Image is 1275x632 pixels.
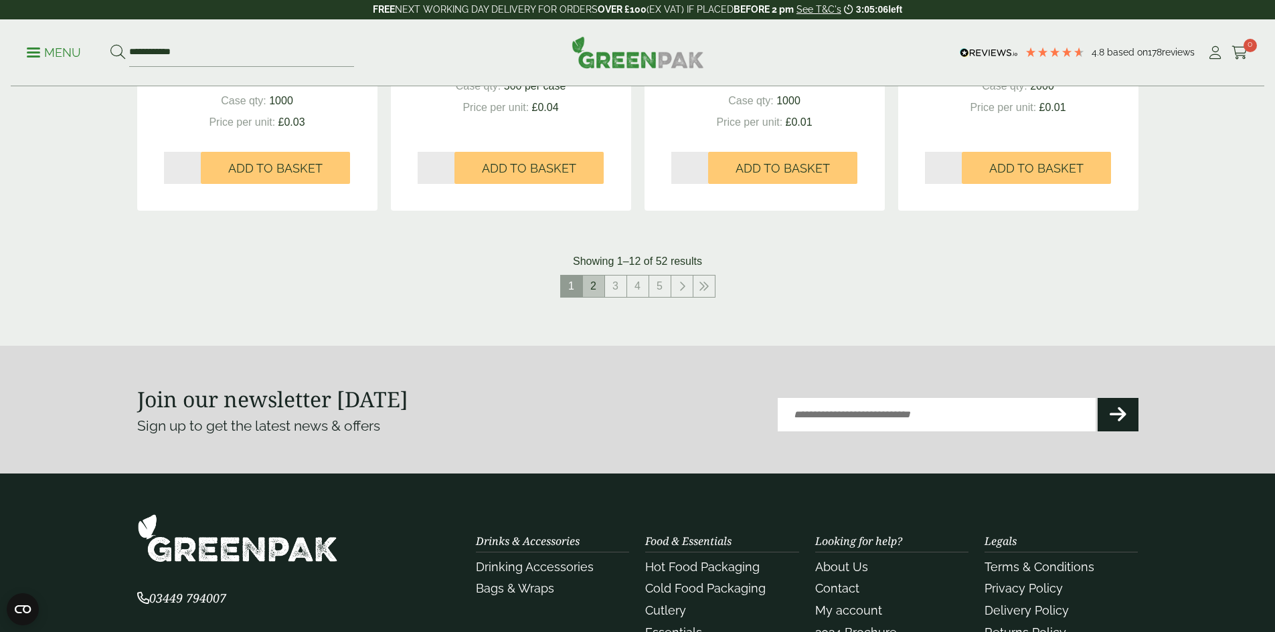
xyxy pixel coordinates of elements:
a: See T&C's [796,4,841,15]
span: 1 [561,276,582,297]
span: Case qty: [221,95,266,106]
a: Cold Food Packaging [645,581,766,595]
span: £0.03 [278,116,305,128]
i: My Account [1207,46,1223,60]
a: 03449 794007 [137,593,226,605]
p: Menu [27,45,81,61]
span: 1000 [269,95,293,106]
img: REVIEWS.io [960,48,1018,58]
p: Sign up to get the latest news & offers [137,415,588,437]
span: 3:05:06 [856,4,888,15]
a: Menu [27,45,81,58]
a: 0 [1231,43,1248,63]
a: Hot Food Packaging [645,560,760,574]
span: Price per unit: [970,102,1036,113]
button: Add to Basket [962,152,1111,184]
a: Bags & Wraps [476,581,554,595]
a: Drinking Accessories [476,560,594,574]
div: 4.78 Stars [1025,46,1085,58]
a: Delivery Policy [985,603,1069,617]
a: Terms & Conditions [985,560,1094,574]
button: Open CMP widget [7,593,39,625]
i: Cart [1231,46,1248,60]
span: Case qty: [728,95,774,106]
a: 5 [649,276,671,297]
a: 4 [627,276,649,297]
span: Add to Basket [228,161,323,176]
strong: OVER £100 [598,4,647,15]
span: 178 [1148,47,1162,58]
strong: FREE [373,4,395,15]
a: My account [815,603,882,617]
span: 0 [1244,39,1257,52]
img: GreenPak Supplies [572,36,704,68]
span: Add to Basket [482,161,576,176]
button: Add to Basket [708,152,857,184]
span: reviews [1162,47,1195,58]
span: 1000 [776,95,800,106]
span: £0.01 [786,116,813,128]
button: Add to Basket [201,152,350,184]
img: GreenPak Supplies [137,514,338,562]
a: Cutlery [645,603,686,617]
span: Based on [1107,47,1148,58]
a: About Us [815,560,868,574]
span: Price per unit: [716,116,782,128]
span: £0.01 [1039,102,1066,113]
span: 03449 794007 [137,590,226,606]
p: Showing 1–12 of 52 results [573,253,702,270]
a: 2 [583,276,604,297]
span: Price per unit: [462,102,529,113]
span: 4.8 [1092,47,1107,58]
button: Add to Basket [454,152,604,184]
strong: BEFORE 2 pm [734,4,794,15]
span: Add to Basket [736,161,830,176]
span: left [888,4,902,15]
span: £0.04 [532,102,559,113]
strong: Join our newsletter [DATE] [137,385,408,413]
span: Add to Basket [989,161,1084,176]
a: Privacy Policy [985,581,1063,595]
a: Contact [815,581,859,595]
span: Price per unit: [209,116,275,128]
a: 3 [605,276,626,297]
